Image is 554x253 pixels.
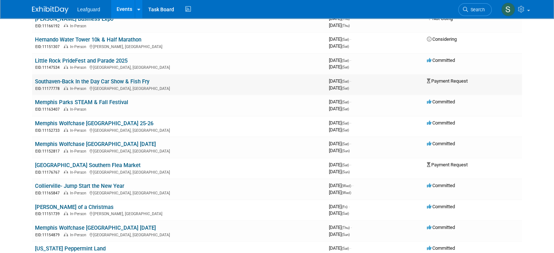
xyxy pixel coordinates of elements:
span: Payment Request [427,78,468,84]
span: Committed [427,99,455,104]
span: In-Person [70,149,89,154]
img: In-Person Event [64,212,68,215]
span: (Fri) [342,205,347,209]
img: In-Person Event [64,65,68,69]
img: In-Person Event [64,44,68,48]
span: (Sun) [342,149,350,153]
img: In-Person Event [64,107,68,111]
span: In-Person [70,86,89,91]
span: [DATE] [329,204,350,209]
span: (Thu) [342,226,350,230]
img: In-Person Event [64,149,68,153]
span: - [352,183,353,188]
span: EID: 11152817 [35,149,63,153]
span: - [349,204,350,209]
span: (Sat) [342,121,349,125]
span: - [351,225,352,230]
span: [DATE] [329,127,349,133]
span: (Sat) [342,246,349,250]
div: [GEOGRAPHIC_DATA], [GEOGRAPHIC_DATA] [35,169,323,175]
span: EID: 11166192 [35,24,63,28]
span: Payment Request [427,162,468,167]
span: (Sat) [342,65,349,69]
span: [DATE] [329,99,351,104]
span: [DATE] [329,210,349,216]
a: [PERSON_NAME] of a Christmas [35,204,114,210]
a: Collierville- Jump Start the New Year [35,183,124,189]
a: Search [458,3,492,16]
span: [DATE] [329,141,351,146]
span: EID: 11151739 [35,212,63,216]
span: - [350,58,351,63]
div: [PERSON_NAME], [GEOGRAPHIC_DATA] [35,43,323,50]
span: [DATE] [329,169,350,174]
span: [DATE] [329,245,351,251]
span: [DATE] [329,36,351,42]
span: Not Going [427,16,453,21]
span: [DATE] [329,190,351,195]
span: (Sat) [342,163,349,167]
div: [GEOGRAPHIC_DATA], [GEOGRAPHIC_DATA] [35,190,323,196]
span: (Sun) [342,233,350,237]
span: EID: 11176767 [35,170,63,174]
span: In-Person [70,65,89,70]
span: Committed [427,58,455,63]
div: [GEOGRAPHIC_DATA], [GEOGRAPHIC_DATA] [35,232,323,238]
span: - [350,162,351,167]
span: [DATE] [329,106,349,111]
span: [DATE] [329,85,349,91]
span: Committed [427,120,455,126]
span: - [350,245,351,251]
a: Southaven-Back In the Day Car Show & Fish Fry [35,78,149,85]
a: Hernando Water Tower 10k & Half Marathon [35,36,141,43]
span: (Sat) [342,100,349,104]
span: [DATE] [329,225,352,230]
span: [DATE] [329,78,351,84]
img: ExhibitDay [32,6,68,13]
a: [US_STATE] Peppermint Land [35,245,106,252]
a: Memphis Wolfchase [GEOGRAPHIC_DATA] [DATE] [35,225,156,231]
span: (Sat) [342,79,349,83]
img: In-Person Event [64,24,68,27]
span: (Sat) [342,212,349,216]
span: Committed [427,245,455,251]
span: (Sat) [342,128,349,132]
span: (Sat) [342,37,349,41]
a: [PERSON_NAME] Business Expo [35,16,113,22]
span: (Sat) [342,59,349,63]
span: [DATE] [329,148,350,153]
div: [GEOGRAPHIC_DATA], [GEOGRAPHIC_DATA] [35,85,323,91]
img: In-Person Event [64,86,68,90]
span: - [350,36,351,42]
span: - [351,16,352,21]
span: [DATE] [329,58,351,63]
span: (Thu) [342,24,350,28]
span: Committed [427,225,455,230]
span: EID: 11151307 [35,45,63,49]
span: (Sat) [342,107,349,111]
span: EID: 11154879 [35,233,63,237]
span: [DATE] [329,16,352,21]
span: EID: 11147534 [35,66,63,70]
a: Little Rock PrideFest and Parade 2025 [35,58,127,64]
span: (Thu) [342,17,350,21]
div: [GEOGRAPHIC_DATA], [GEOGRAPHIC_DATA] [35,148,323,154]
span: (Wed) [342,184,351,188]
span: EID: 11165847 [35,191,63,195]
a: Memphis Parks STEAM & Fall Festival [35,99,128,106]
span: [DATE] [329,120,351,126]
a: [GEOGRAPHIC_DATA] Southern Flea Market [35,162,141,169]
span: Leafguard [77,7,100,12]
span: EID: 11163407 [35,107,63,111]
img: In-Person Event [64,170,68,174]
span: [DATE] [329,64,349,70]
span: [DATE] [329,183,353,188]
div: [PERSON_NAME], [GEOGRAPHIC_DATA] [35,210,323,217]
span: Committed [427,204,455,209]
span: (Sat) [342,142,349,146]
div: [GEOGRAPHIC_DATA], [GEOGRAPHIC_DATA] [35,127,323,133]
span: In-Person [70,44,89,49]
span: Considering [427,36,457,42]
span: (Sun) [342,170,350,174]
span: (Sat) [342,44,349,48]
